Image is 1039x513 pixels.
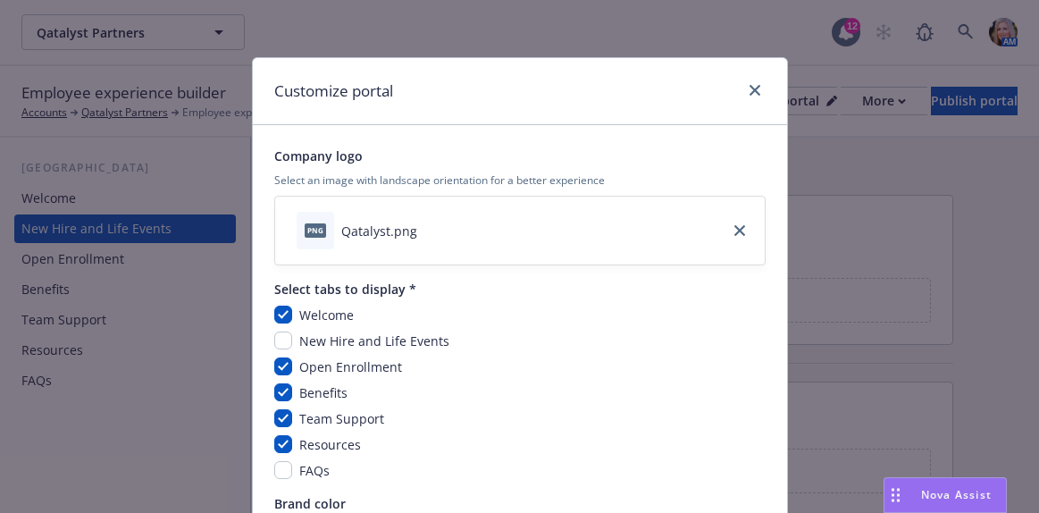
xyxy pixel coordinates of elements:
[274,280,766,299] span: Select tabs to display *
[274,147,766,165] span: Company logo
[299,332,449,349] span: New Hire and Life Events
[299,307,354,324] span: Welcome
[299,410,384,427] span: Team Support
[305,223,326,237] span: png
[299,384,348,401] span: Benefits
[299,358,402,375] span: Open Enrollment
[424,222,439,240] button: download file
[299,462,330,479] span: FAQs
[274,80,393,103] h1: Customize portal
[921,487,992,502] span: Nova Assist
[884,477,1007,513] button: Nova Assist
[274,172,766,189] span: Select an image with landscape orientation for a better experience
[341,222,417,240] div: Qatalyst.png
[884,478,907,512] div: Drag to move
[299,436,361,453] span: Resources
[729,220,750,241] a: close
[274,494,766,513] span: Brand color
[744,80,766,101] a: close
